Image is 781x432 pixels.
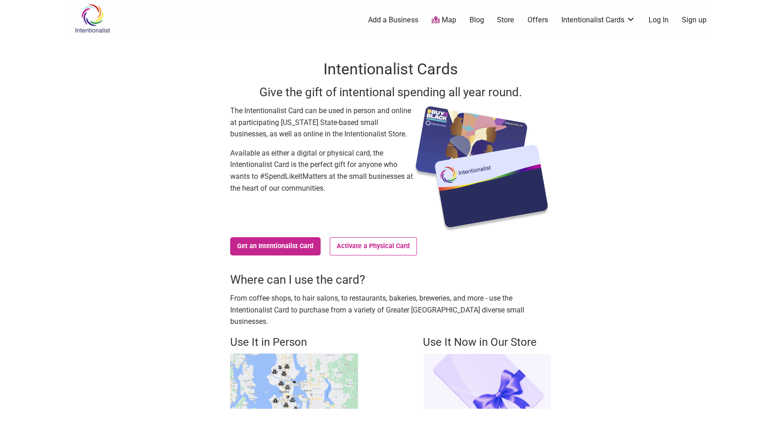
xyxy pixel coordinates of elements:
h4: Use It in Person [230,335,358,350]
a: Offers [528,15,548,25]
a: Store [497,15,514,25]
img: Intentionalist [71,4,114,33]
p: The Intentionalist Card can be used in person and online at participating [US_STATE] State-based ... [230,105,413,140]
p: From coffee shops, to hair salons, to restaurants, bakeries, breweries, and more - use the Intent... [230,292,551,328]
a: Log In [649,15,669,25]
h3: Where can I use the card? [230,271,551,288]
a: Sign up [682,15,707,25]
img: Intentionalist Store [423,354,551,409]
p: Available as either a digital or physical card, the Intentionalist Card is the perfect gift for a... [230,147,413,194]
a: Get an Intentionalist Card [230,237,321,255]
h4: Use It Now in Our Store [423,335,551,350]
a: Blog [470,15,484,25]
a: Intentionalist Cards [561,15,635,25]
a: Activate a Physical Card [330,237,417,255]
img: Buy Black map [230,354,358,409]
img: Intentionalist Card [413,105,551,233]
a: Map [432,15,456,26]
h3: Give the gift of intentional spending all year round. [230,84,551,100]
h1: Intentionalist Cards [230,58,551,80]
a: Add a Business [368,15,418,25]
